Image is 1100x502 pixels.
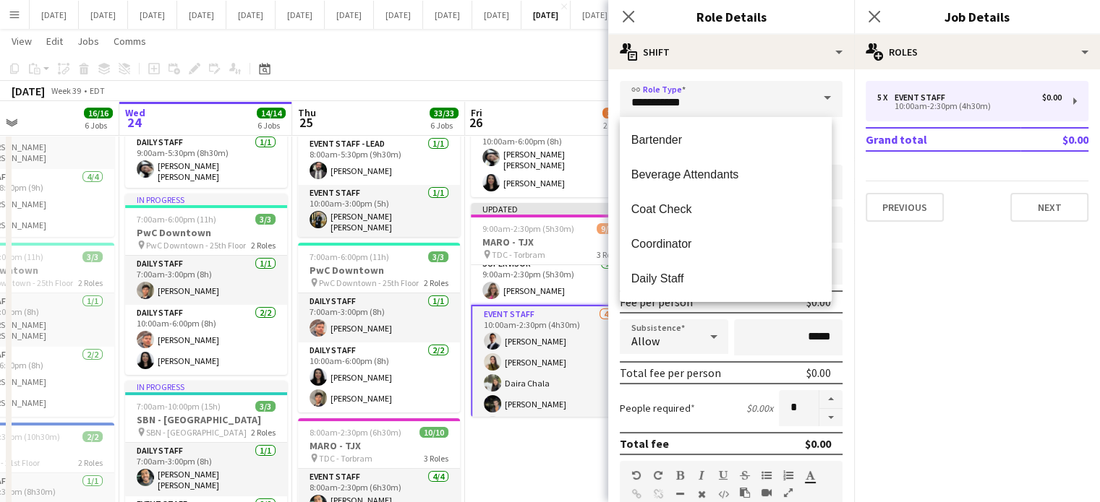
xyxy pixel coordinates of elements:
[805,469,815,481] button: Text Color
[631,237,820,251] span: Coordinator
[740,487,750,498] button: Paste as plain text
[325,1,374,29] button: [DATE]
[819,390,843,409] button: Increase
[608,35,854,69] div: Shift
[296,114,316,131] span: 25
[108,32,152,51] a: Comms
[79,1,128,29] button: [DATE]
[125,305,287,375] app-card-role: Daily Staff2/210:00am-6:00pm (8h)[PERSON_NAME][PERSON_NAME]
[1042,92,1062,103] div: $0.00
[430,120,458,131] div: 6 Jobs
[6,32,38,51] a: View
[471,235,633,248] h3: MARO - TJX
[482,223,574,234] span: 9:00am-2:30pm (5h30m)
[469,114,482,131] span: 26
[854,7,1100,26] h3: Job Details
[114,35,146,48] span: Comms
[428,251,448,262] span: 3/3
[423,1,472,29] button: [DATE]
[762,487,772,498] button: Insert video
[675,469,685,481] button: Bold
[696,469,707,481] button: Italic
[257,120,285,131] div: 6 Jobs
[128,1,177,29] button: [DATE]
[12,35,32,48] span: View
[46,35,63,48] span: Edit
[762,469,772,481] button: Unordered List
[430,108,459,118] span: 33/33
[603,120,631,131] div: 2 Jobs
[471,123,633,197] app-card-role: Daily Staff2/210:00am-6:00pm (8h)[PERSON_NAME] [PERSON_NAME][PERSON_NAME]
[746,402,773,415] div: $0.00 x
[471,305,633,441] app-card-role: Event Staff4/510:00am-2:30pm (4h30m)[PERSON_NAME][PERSON_NAME]Daira Chala[PERSON_NAME]
[571,1,620,29] button: [DATE]
[125,256,287,305] app-card-role: Daily Staff1/17:00am-3:00pm (8h)[PERSON_NAME]
[472,1,521,29] button: [DATE]
[255,401,276,412] span: 3/3
[125,194,287,205] div: In progress
[805,436,831,451] div: $0.00
[125,413,287,426] h3: SBN - [GEOGRAPHIC_DATA]
[82,251,103,262] span: 3/3
[1010,193,1088,222] button: Next
[298,264,460,277] h3: PwC Downtown
[125,106,145,119] span: Wed
[298,293,460,342] app-card-role: Daily Staff1/17:00am-3:00pm (8h)[PERSON_NAME]
[125,381,287,392] div: In progress
[251,427,276,438] span: 2 Roles
[125,226,287,239] h3: PwC Downtown
[854,35,1100,69] div: Roles
[471,256,633,305] app-card-role: Supervisor1/19:00am-2:30pm (5h30m)[PERSON_NAME]
[471,203,633,417] app-job-card: Updated9:00am-2:30pm (5h30m)9/10MARO - TJX TDC - Torbram3 Roles[PERSON_NAME] [PERSON_NAME][PERSON...
[40,32,69,51] a: Edit
[806,365,831,380] div: $0.00
[620,436,669,451] div: Total fee
[77,35,99,48] span: Jobs
[310,251,389,262] span: 7:00am-6:00pm (11h)
[298,243,460,412] app-job-card: 7:00am-6:00pm (11h)3/3PwC Downtown PwC Downtown - 25th Floor2 RolesDaily Staff1/17:00am-3:00pm (8...
[783,487,793,498] button: Fullscreen
[146,427,247,438] span: SBN - [GEOGRAPHIC_DATA]
[631,202,820,216] span: Coat Check
[471,203,633,215] div: Updated
[675,488,685,500] button: Horizontal Line
[424,453,448,464] span: 3 Roles
[620,295,693,309] div: Fee per person
[895,92,951,103] div: Event Staff
[226,1,276,29] button: [DATE]
[620,402,695,415] label: People required
[298,136,460,185] app-card-role: Event Staff - Lead1/18:00am-5:30pm (9h30m)[PERSON_NAME]
[718,469,728,481] button: Underline
[82,431,103,442] span: 2/2
[90,85,105,96] div: EDT
[298,439,460,452] h3: MARO - TJX
[866,193,944,222] button: Previous
[602,108,631,118] span: 12/13
[653,469,663,481] button: Redo
[298,106,316,119] span: Thu
[877,92,895,103] div: 5 x
[310,427,401,438] span: 8:00am-2:30pm (6h30m)
[597,223,621,234] span: 9/10
[298,185,460,238] app-card-role: Event Staff1/110:00am-3:00pm (5h)[PERSON_NAME] [PERSON_NAME]
[620,365,721,380] div: Total fee per person
[819,409,843,427] button: Decrease
[877,103,1062,110] div: 10:00am-2:30pm (4h30m)
[471,106,482,119] span: Fri
[866,128,1020,151] td: Grand total
[48,85,84,96] span: Week 39
[123,114,145,131] span: 24
[78,277,103,288] span: 2 Roles
[30,1,79,29] button: [DATE]
[125,194,287,375] app-job-card: In progress7:00am-6:00pm (11h)3/3PwC Downtown PwC Downtown - 25th Floor2 RolesDaily Staff1/17:00a...
[84,108,113,118] span: 16/16
[696,488,707,500] button: Clear Formatting
[424,277,448,288] span: 2 Roles
[257,108,286,118] span: 14/14
[608,7,854,26] h3: Role Details
[419,427,448,438] span: 10/10
[597,249,621,260] span: 3 Roles
[521,1,571,29] button: [DATE]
